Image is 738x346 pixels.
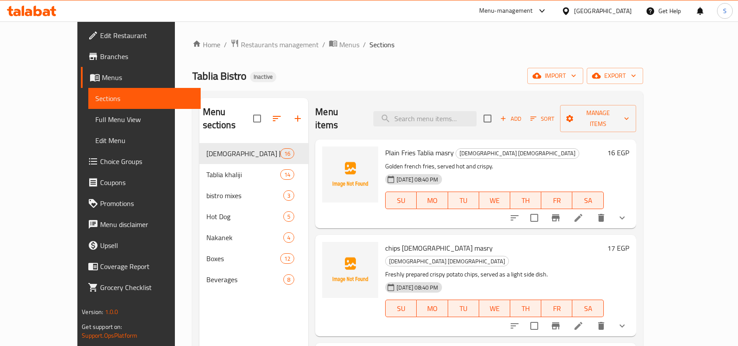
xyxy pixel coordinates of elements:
[192,39,643,50] nav: breadcrumb
[386,256,508,266] span: [DEMOGRAPHIC_DATA] [DEMOGRAPHIC_DATA]
[607,147,629,159] h6: 16 EGP
[617,321,627,331] svg: Show Choices
[385,241,493,255] span: chips [DEMOGRAPHIC_DATA] masry
[199,143,309,164] div: [DEMOGRAPHIC_DATA] [DEMOGRAPHIC_DATA]16
[206,274,284,285] span: Beverages
[591,207,612,228] button: delete
[100,282,194,293] span: Grocery Checklist
[612,315,633,336] button: show more
[102,72,194,83] span: Menus
[545,194,569,207] span: FR
[723,6,727,16] span: S
[541,192,572,209] button: FR
[541,300,572,317] button: FR
[452,194,476,207] span: TU
[573,321,584,331] a: Edit menu item
[100,261,194,272] span: Coverage Report
[206,190,284,201] div: bistro mixes
[373,111,477,126] input: search
[88,109,201,130] a: Full Menu View
[576,302,600,315] span: SA
[206,253,280,264] span: Boxes
[206,169,280,180] span: Tablia khaliji
[545,315,566,336] button: Branch-specific-item
[81,67,201,88] a: Menus
[514,194,538,207] span: TH
[448,300,479,317] button: TU
[281,150,294,158] span: 16
[483,302,507,315] span: WE
[199,227,309,248] div: Nakanek4
[81,46,201,67] a: Branches
[322,242,378,298] img: chips Tablia masry
[199,185,309,206] div: bistro mixes3
[100,198,194,209] span: Promotions
[385,146,454,159] span: Plain Fries Tablia masry
[100,240,194,251] span: Upsell
[95,135,194,146] span: Edit Menu
[199,206,309,227] div: Hot Dog5
[82,330,137,341] a: Support.OpsPlatform
[497,112,525,126] span: Add item
[82,306,103,318] span: Version:
[280,253,294,264] div: items
[452,302,476,315] span: TU
[206,232,284,243] span: Nakanek
[560,105,636,132] button: Manage items
[281,255,294,263] span: 12
[287,108,308,129] button: Add section
[530,114,554,124] span: Sort
[385,256,509,266] div: Tablia masry
[283,274,294,285] div: items
[572,192,603,209] button: SA
[82,321,122,332] span: Get support on:
[478,109,497,128] span: Select section
[617,213,627,223] svg: Show Choices
[504,315,525,336] button: sort-choices
[420,302,444,315] span: MO
[329,39,359,50] a: Menus
[385,300,417,317] button: SU
[393,175,442,184] span: [DATE] 08:40 PM
[105,306,118,318] span: 1.0.0
[607,242,629,254] h6: 17 EGP
[483,194,507,207] span: WE
[525,209,543,227] span: Select to update
[420,194,444,207] span: MO
[199,248,309,269] div: Boxes12
[280,148,294,159] div: items
[100,30,194,41] span: Edit Restaurant
[534,70,576,81] span: import
[100,177,194,188] span: Coupons
[322,147,378,203] img: Plain Fries Tablia masry
[250,72,276,82] div: Inactive
[88,88,201,109] a: Sections
[230,39,319,50] a: Restaurants management
[545,302,569,315] span: FR
[81,193,201,214] a: Promotions
[284,192,294,200] span: 3
[339,39,359,50] span: Menus
[81,214,201,235] a: Menu disclaimer
[497,112,525,126] button: Add
[81,235,201,256] a: Upsell
[363,39,366,50] li: /
[206,148,280,159] div: Tablia masry
[510,192,541,209] button: TH
[241,39,319,50] span: Restaurants management
[587,68,643,84] button: export
[567,108,629,129] span: Manage items
[280,169,294,180] div: items
[199,269,309,290] div: Beverages8
[504,207,525,228] button: sort-choices
[284,213,294,221] span: 5
[479,192,510,209] button: WE
[525,112,560,126] span: Sort items
[203,105,254,132] h2: Menu sections
[514,302,538,315] span: TH
[81,25,201,46] a: Edit Restaurant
